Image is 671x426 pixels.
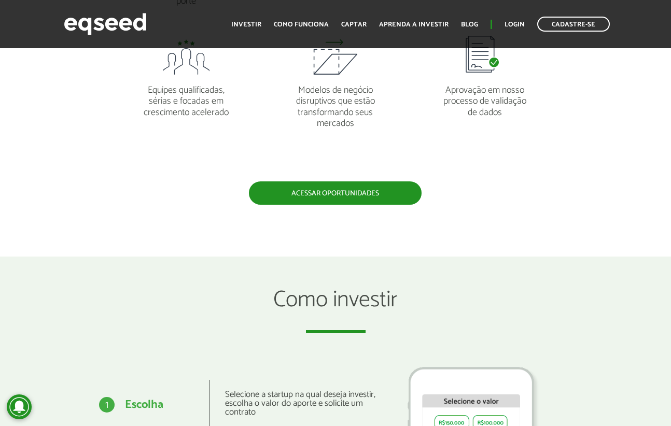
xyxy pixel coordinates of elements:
[249,181,422,205] a: Acessar oportunidades
[99,397,115,413] div: 1
[537,17,610,32] a: Cadastre-se
[231,21,261,28] a: Investir
[289,75,382,130] p: Modelos de negócio disruptivos que estão transformando seus mercados
[505,21,525,28] a: Login
[274,21,329,28] a: Como funciona
[461,21,478,28] a: Blog
[438,75,531,119] p: Aprovação em nosso processo de validação de dados
[64,10,147,38] img: EqSeed
[141,288,530,333] h2: Como investir
[139,75,233,119] p: Equipes qualificadas, sérias e focadas em crescimento acelerado
[379,21,449,28] a: Aprenda a investir
[341,21,367,28] a: Captar
[125,399,163,410] div: Escolha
